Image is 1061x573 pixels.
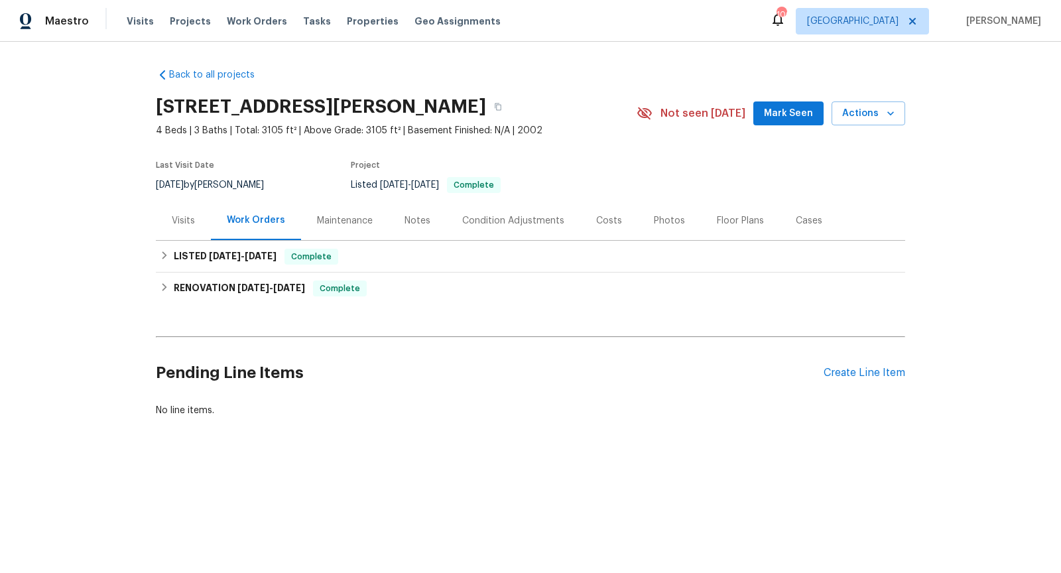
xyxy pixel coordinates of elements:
h2: Pending Line Items [156,342,824,404]
div: No line items. [156,404,905,417]
span: Tasks [303,17,331,26]
div: Floor Plans [717,214,764,227]
div: RENOVATION [DATE]-[DATE]Complete [156,273,905,304]
span: Listed [351,180,501,190]
div: Maintenance [317,214,373,227]
div: Notes [405,214,430,227]
span: [DATE] [245,251,277,261]
div: Cases [796,214,822,227]
h6: RENOVATION [174,281,305,296]
div: by [PERSON_NAME] [156,177,280,193]
div: 100 [777,8,786,21]
span: [DATE] [156,180,184,190]
span: Project [351,161,380,169]
span: [DATE] [273,283,305,292]
h6: LISTED [174,249,277,265]
span: Visits [127,15,154,28]
span: - [209,251,277,261]
span: Projects [170,15,211,28]
div: Condition Adjustments [462,214,564,227]
span: Complete [448,181,499,189]
span: Last Visit Date [156,161,214,169]
span: Mark Seen [764,105,813,122]
div: Work Orders [227,214,285,227]
span: Complete [314,282,365,295]
h2: [STREET_ADDRESS][PERSON_NAME] [156,100,486,113]
span: Properties [347,15,399,28]
button: Actions [832,101,905,126]
span: Actions [842,105,895,122]
span: - [380,180,439,190]
span: 4 Beds | 3 Baths | Total: 3105 ft² | Above Grade: 3105 ft² | Basement Finished: N/A | 2002 [156,124,637,137]
span: [DATE] [237,283,269,292]
div: Costs [596,214,622,227]
span: Not seen [DATE] [660,107,745,120]
span: Complete [286,250,337,263]
span: Maestro [45,15,89,28]
span: - [237,283,305,292]
span: [PERSON_NAME] [961,15,1041,28]
div: LISTED [DATE]-[DATE]Complete [156,241,905,273]
span: Work Orders [227,15,287,28]
div: Visits [172,214,195,227]
span: [DATE] [411,180,439,190]
a: Back to all projects [156,68,283,82]
div: Create Line Item [824,367,905,379]
span: [GEOGRAPHIC_DATA] [807,15,899,28]
span: [DATE] [209,251,241,261]
span: Geo Assignments [414,15,501,28]
button: Mark Seen [753,101,824,126]
button: Copy Address [486,95,510,119]
span: [DATE] [380,180,408,190]
div: Photos [654,214,685,227]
